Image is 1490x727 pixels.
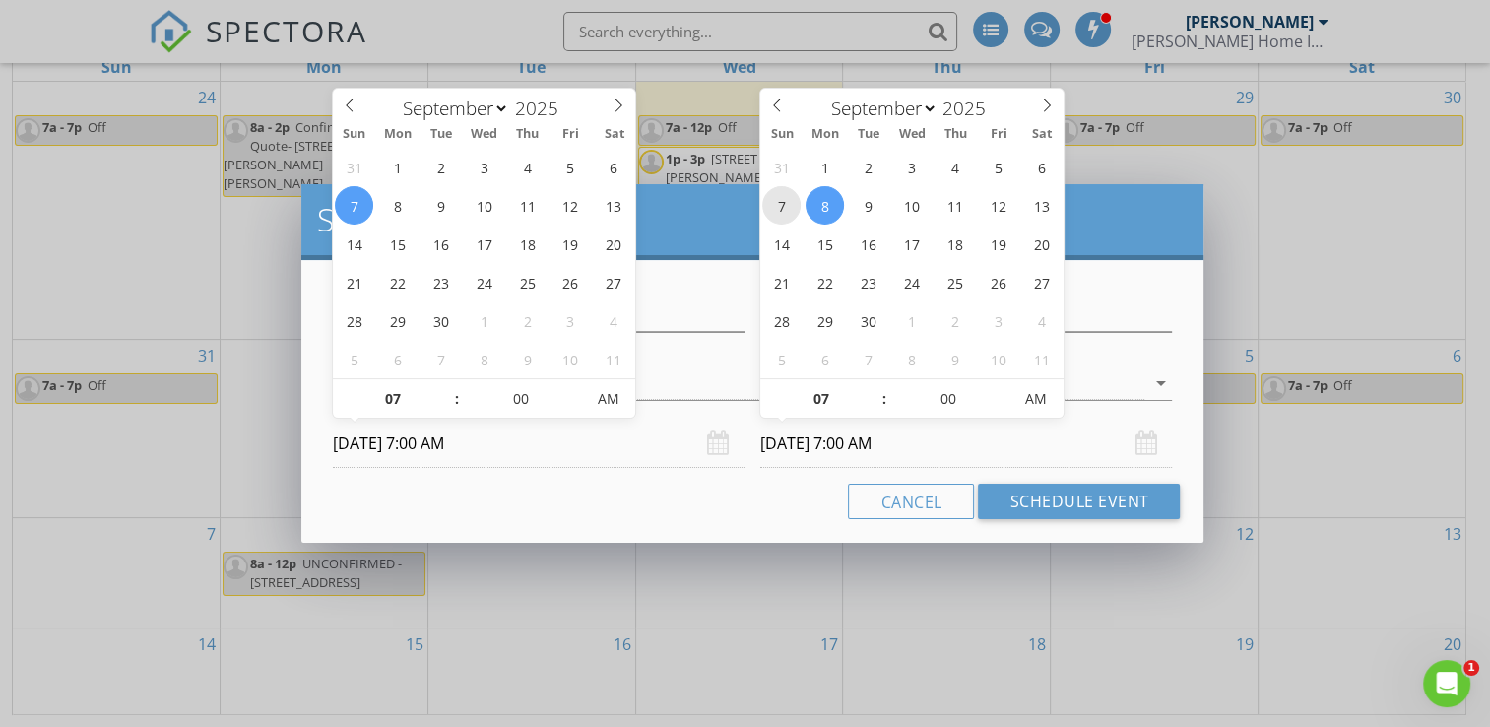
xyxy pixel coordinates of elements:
span: October 5, 2025 [335,340,373,378]
span: October 4, 2025 [1022,301,1061,340]
span: Mon [804,128,847,141]
span: October 1, 2025 [892,301,931,340]
span: September 10, 2025 [465,186,503,225]
span: Thu [506,128,550,141]
span: September 11, 2025 [508,186,547,225]
span: September 12, 2025 [979,186,1017,225]
span: Sun [760,128,804,141]
span: September 6, 2025 [1022,148,1061,186]
span: October 9, 2025 [936,340,974,378]
span: September 15, 2025 [378,225,417,263]
span: September 5, 2025 [551,148,590,186]
span: September 17, 2025 [465,225,503,263]
h2: Schedule Event [317,200,1189,239]
span: Fri [977,128,1020,141]
span: September 7, 2025 [335,186,373,225]
span: September 4, 2025 [508,148,547,186]
span: September 20, 2025 [595,225,633,263]
span: October 1, 2025 [465,301,503,340]
span: September 26, 2025 [979,263,1017,301]
span: August 31, 2025 [762,148,801,186]
span: September 28, 2025 [335,301,373,340]
span: Tue [420,128,463,141]
span: September 23, 2025 [849,263,887,301]
span: September 1, 2025 [378,148,417,186]
span: September 2, 2025 [421,148,460,186]
span: October 7, 2025 [421,340,460,378]
span: October 9, 2025 [508,340,547,378]
span: August 31, 2025 [335,148,373,186]
span: September 15, 2025 [806,225,844,263]
button: Cancel [848,484,974,519]
span: Tue [847,128,890,141]
span: October 10, 2025 [979,340,1017,378]
span: October 7, 2025 [849,340,887,378]
input: Year [509,96,574,121]
span: October 6, 2025 [806,340,844,378]
span: September 4, 2025 [936,148,974,186]
span: September 23, 2025 [421,263,460,301]
span: September 10, 2025 [892,186,931,225]
span: September 22, 2025 [806,263,844,301]
button: Schedule Event [978,484,1180,519]
span: September 30, 2025 [421,301,460,340]
span: September 28, 2025 [762,301,801,340]
span: October 8, 2025 [892,340,931,378]
span: Click to toggle [1008,379,1063,419]
span: September 11, 2025 [936,186,974,225]
span: September 29, 2025 [806,301,844,340]
span: September 20, 2025 [1022,225,1061,263]
span: September 9, 2025 [421,186,460,225]
span: September 12, 2025 [551,186,590,225]
i: arrow_drop_down [1148,371,1172,395]
span: September 8, 2025 [378,186,417,225]
span: Sat [593,128,636,141]
span: : [454,379,460,419]
span: September 5, 2025 [979,148,1017,186]
input: Select date [760,420,1172,468]
span: Mon [376,128,420,141]
span: September 26, 2025 [551,263,590,301]
span: September 14, 2025 [335,225,373,263]
span: Thu [934,128,977,141]
span: September 6, 2025 [595,148,633,186]
span: October 2, 2025 [936,301,974,340]
span: September 1, 2025 [806,148,844,186]
span: September 3, 2025 [465,148,503,186]
span: October 6, 2025 [378,340,417,378]
span: October 10, 2025 [551,340,590,378]
span: September 24, 2025 [892,263,931,301]
span: September 18, 2025 [936,225,974,263]
span: September 21, 2025 [762,263,801,301]
span: September 27, 2025 [595,263,633,301]
span: September 22, 2025 [378,263,417,301]
span: September 7, 2025 [762,186,801,225]
span: Fri [550,128,593,141]
iframe: Intercom live chat [1423,660,1470,707]
input: Select date [333,420,745,468]
span: October 11, 2025 [1022,340,1061,378]
span: Wed [463,128,506,141]
span: September 25, 2025 [508,263,547,301]
span: 1 [1463,660,1479,676]
span: September 17, 2025 [892,225,931,263]
span: : [881,379,887,419]
span: September 30, 2025 [849,301,887,340]
span: October 8, 2025 [465,340,503,378]
span: October 3, 2025 [551,301,590,340]
span: September 9, 2025 [849,186,887,225]
span: September 19, 2025 [979,225,1017,263]
span: September 2, 2025 [849,148,887,186]
span: September 3, 2025 [892,148,931,186]
span: September 18, 2025 [508,225,547,263]
span: September 16, 2025 [421,225,460,263]
span: September 24, 2025 [465,263,503,301]
span: September 19, 2025 [551,225,590,263]
span: September 13, 2025 [1022,186,1061,225]
span: September 29, 2025 [378,301,417,340]
span: September 8, 2025 [806,186,844,225]
span: October 5, 2025 [762,340,801,378]
span: Sat [1020,128,1064,141]
span: Wed [890,128,934,141]
span: October 3, 2025 [979,301,1017,340]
